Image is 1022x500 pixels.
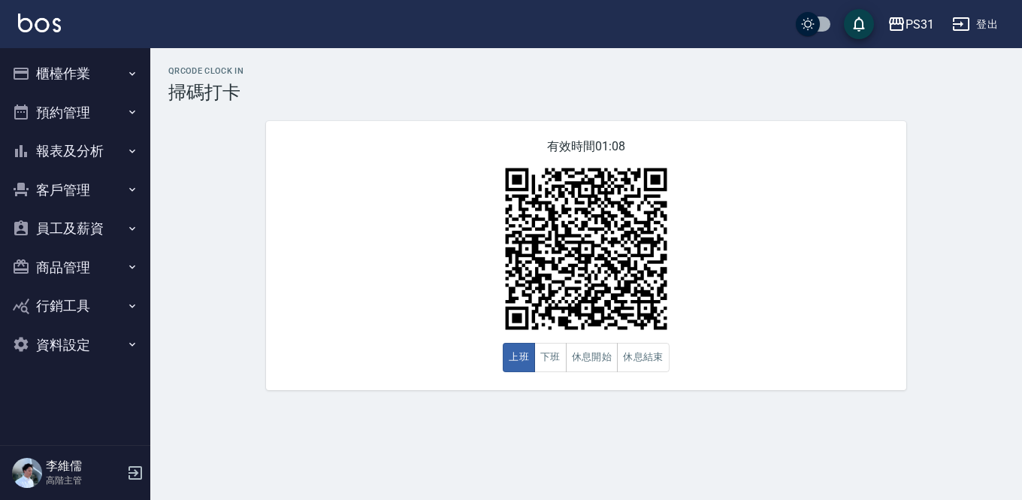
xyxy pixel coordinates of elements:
button: 櫃檯作業 [6,54,144,93]
button: 上班 [503,343,535,372]
button: 登出 [946,11,1004,38]
button: 商品管理 [6,248,144,287]
div: PS31 [906,15,934,34]
button: 資料設定 [6,326,144,365]
button: 員工及薪資 [6,209,144,248]
div: 有效時間 01:08 [266,121,906,390]
h5: 李維儒 [46,459,122,474]
img: Logo [18,14,61,32]
p: 高階主管 [46,474,122,487]
button: 預約管理 [6,93,144,132]
button: 客戶管理 [6,171,144,210]
button: 休息開始 [566,343,618,372]
img: Person [12,458,42,488]
button: 休息結束 [617,343,670,372]
button: save [844,9,874,39]
button: 下班 [534,343,567,372]
button: 報表及分析 [6,132,144,171]
h2: QRcode Clock In [168,66,1004,76]
button: 行銷工具 [6,286,144,326]
h3: 掃碼打卡 [168,82,1004,103]
button: PS31 [881,9,940,40]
